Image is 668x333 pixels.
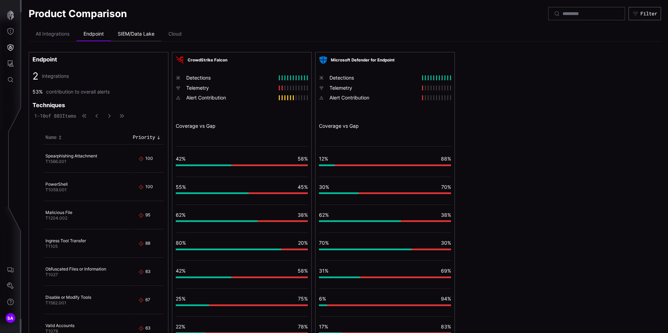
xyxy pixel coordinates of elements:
[45,244,58,249] span: T1105
[80,112,89,119] button: First Page
[32,89,43,95] div: 53%
[45,187,67,192] span: T1059.001
[45,134,129,140] div: Toggle sort direction
[117,112,126,119] button: Last Page
[45,323,74,328] a: Valid Accounts
[298,296,308,302] span: 75%
[45,182,68,187] a: PowerShell
[45,266,106,272] a: Obfuscated Files or Information
[176,268,186,274] span: 42%
[145,269,151,275] div: 83
[161,27,189,41] li: Cloud
[145,240,151,247] div: 88
[319,123,451,129] div: Coverage vs Gap
[640,10,657,17] div: Filter
[176,296,186,302] span: 25%
[319,184,329,190] span: 30%
[441,212,451,218] span: 38%
[105,112,114,119] button: Next Page
[45,238,86,243] a: Ingress Tool Transfer
[298,324,308,330] span: 78%
[319,156,328,162] span: 12%
[329,75,419,81] div: Detections
[319,324,328,330] span: 17%
[176,304,209,306] div: vulnerable: 25
[441,240,451,246] span: 30%
[319,268,328,274] span: 31%
[45,159,66,164] span: T1566.001
[176,249,281,250] div: vulnerable: 80
[441,324,451,330] span: 83%
[46,89,110,95] span: contribution to overall alerts
[176,324,185,330] span: 22%
[441,296,451,302] span: 94%
[7,314,14,322] span: SA
[441,184,451,190] span: 70%
[298,240,308,246] span: 20%
[176,184,186,190] span: 55%
[176,240,186,246] span: 80%
[176,164,231,166] div: vulnerable: 42
[32,56,165,63] h3: Endpoint
[45,272,58,277] span: T1027
[32,70,38,82] span: 2
[319,164,335,166] div: vulnerable: 12
[32,102,65,109] h3: Techniques
[319,249,412,250] div: vulnerable: 70
[176,156,186,162] span: 42%
[29,7,127,20] h1: Product Comparison
[186,75,275,81] div: Detections
[441,268,451,274] span: 69%
[42,73,69,79] span: integrations
[319,240,329,246] span: 70%
[298,268,308,274] span: 58%
[45,295,91,300] a: Disable or Modify Tools
[319,220,401,222] div: vulnerable: 62
[176,123,308,129] div: Coverage vs Gap
[45,215,67,221] span: T1204.002
[176,56,184,64] img: Demo CrowdStrike Falcon
[29,27,77,41] li: All Integrations
[298,184,308,190] span: 45%
[0,310,21,326] button: SA
[133,134,155,140] div: Priority
[298,212,308,218] span: 38%
[176,212,186,218] span: 62%
[111,27,161,41] li: SIEM/Data Lake
[45,300,66,305] span: T1562.001
[145,156,151,162] div: 100
[441,156,451,162] span: 88%
[319,304,327,306] div: vulnerable: 6
[133,134,162,140] div: Toggle sort direction
[176,276,231,278] div: vulnerable: 42
[298,156,308,162] span: 58%
[319,56,327,64] img: Microsoft Defender
[176,192,248,194] div: vulnerable: 55
[319,192,358,194] div: vulnerable: 30
[629,7,661,20] button: Filter
[329,95,419,101] div: Alert Contribution
[319,276,360,278] div: vulnerable: 31
[92,112,101,119] button: Previous Page
[145,325,151,332] div: 63
[145,212,151,219] div: 95
[45,210,72,215] a: Malicious File
[329,85,419,91] div: Telemetry
[176,220,257,222] div: vulnerable: 62
[319,212,329,218] span: 62%
[45,153,97,158] a: Spearphishing Attachment
[331,58,395,63] a: Microsoft Defender for Endpoint
[186,85,275,91] div: Telemetry
[186,95,275,101] div: Alert Contribution
[319,296,326,302] span: 6%
[34,113,76,119] span: 1 - 10 of 883 Items
[145,297,151,303] div: 67
[77,27,111,41] li: Endpoint
[145,184,151,190] div: 100
[188,58,227,63] a: CrowdStrike Falcon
